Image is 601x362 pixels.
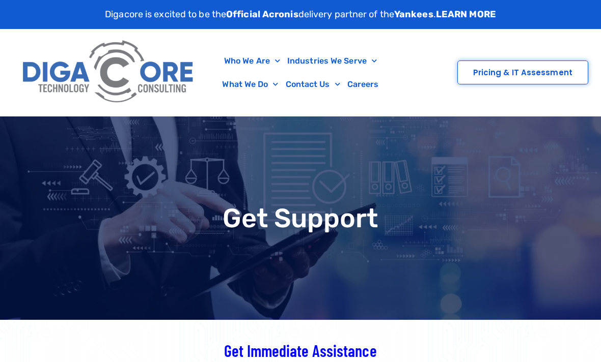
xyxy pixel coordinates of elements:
[473,69,572,76] span: Pricing & IT Assessment
[344,73,383,96] a: Careers
[224,341,376,360] span: Get Immediate Assistance
[18,34,200,111] img: Digacore Logo
[5,205,596,231] h1: Get Support
[221,49,284,73] a: Who We Are
[218,73,282,96] a: What We Do
[436,9,496,20] a: LEARN MORE
[226,9,298,20] strong: Official Acronis
[205,49,397,96] nav: Menu
[105,8,496,21] p: Digacore is excited to be the delivery partner of the .
[284,49,380,73] a: Industries We Serve
[282,73,344,96] a: Contact Us
[394,9,433,20] strong: Yankees
[457,61,588,84] a: Pricing & IT Assessment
